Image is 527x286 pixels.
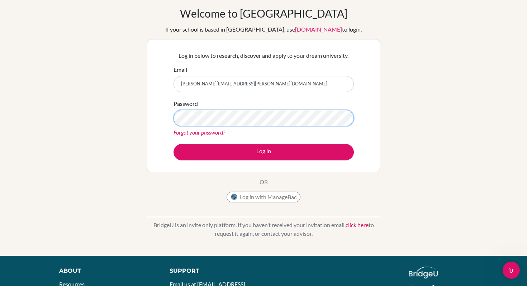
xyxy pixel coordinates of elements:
a: Forgot your password? [174,129,225,136]
div: Support [170,267,256,275]
iframe: Intercom live chat [503,262,520,279]
img: logo_white@2x-f4f0deed5e89b7ecb1c2cc34c3e3d731f90f0f143d5ea2071677605dd97b5244.png [409,267,438,278]
p: BridgeU is an invite only platform. If you haven’t received your invitation email, to request it ... [147,221,380,238]
div: If your school is based in [GEOGRAPHIC_DATA], use to login. [165,25,362,34]
button: Log in [174,144,354,160]
button: Log in with ManageBac [227,192,300,202]
label: Email [174,65,187,74]
a: click here [346,221,369,228]
label: Password [174,99,198,108]
p: Log in below to research, discover and apply to your dream university. [174,51,354,60]
p: OR [260,178,268,186]
a: [DOMAIN_NAME] [295,26,342,33]
div: About [59,267,153,275]
h1: Welcome to [GEOGRAPHIC_DATA] [180,7,347,20]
